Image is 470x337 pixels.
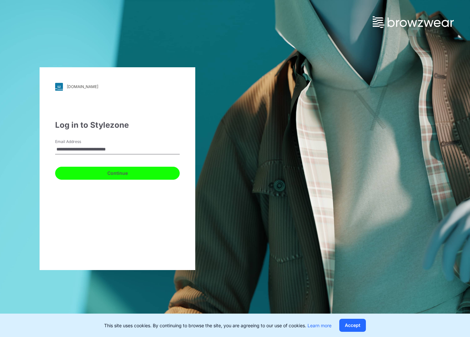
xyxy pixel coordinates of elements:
[373,16,454,28] img: browzwear-logo.73288ffb.svg
[67,84,98,89] div: [DOMAIN_NAME]
[55,83,63,91] img: svg+xml;base64,PHN2ZyB3aWR0aD0iMjgiIGhlaWdodD0iMjgiIHZpZXdCb3g9IjAgMCAyOCAyOCIgZmlsbD0ibm9uZSIgeG...
[55,139,101,145] label: Email Address
[339,319,366,332] button: Accept
[307,323,331,328] a: Learn more
[55,167,180,180] button: Continue
[104,322,331,329] p: This site uses cookies. By continuing to browse the site, you are agreeing to our use of cookies.
[55,119,180,131] div: Log in to Stylezone
[55,83,180,91] a: [DOMAIN_NAME]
